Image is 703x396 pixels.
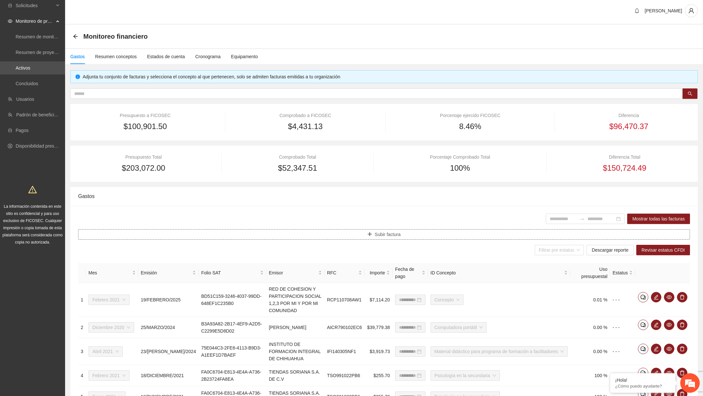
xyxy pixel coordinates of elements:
[199,317,266,338] td: B3A93A82-2B17-4EF9-A2D5-C2299E5D8D02
[38,87,90,152] span: Estamos en línea.
[34,33,109,42] div: Chatee con nosotros ahora
[95,53,137,60] div: Resumen conceptos
[238,112,373,119] div: Comprobado a FICOSEC
[677,292,687,302] button: delete
[610,317,635,338] td: - - -
[199,365,266,386] td: FA0C6704-E813-4E4A-A736-2B23724FA8EA
[269,269,317,276] span: Emisor
[677,322,687,327] span: delete
[78,283,86,317] td: 1
[231,53,258,60] div: Equipamento
[609,120,648,133] span: $96,470.37
[365,365,393,386] td: $255.70
[664,370,674,376] span: eye
[92,347,119,356] span: Abril 2021
[664,368,674,378] button: eye
[570,365,610,386] td: 100 %
[434,347,564,356] span: Material didáctico para programa de formación a facilitadores
[677,344,687,354] button: delete
[615,384,670,389] p: ¿Cómo puedo ayudarte?
[398,112,542,119] div: Porcentaje ejercido FICOSEC
[78,229,690,240] button: plusSubir factura
[664,344,674,354] button: eye
[16,34,63,39] a: Resumen de monitoreo
[234,153,361,161] div: Comprobado Total
[83,31,148,42] span: Monitoreo financiero
[638,344,648,354] button: comment
[89,269,131,276] span: Mes
[651,346,661,351] span: edit
[651,344,661,354] button: edit
[266,263,324,283] th: Emisor
[580,216,585,221] span: to
[123,120,167,133] span: $100,901.50
[16,143,71,149] a: Disponibilidad presupuestal
[603,162,646,174] span: $150,724.49
[324,317,365,338] td: AICR790102EC6
[138,317,199,338] td: 25/MARZO/2024
[393,263,428,283] th: Fecha de pago
[266,317,324,338] td: [PERSON_NAME]
[638,295,648,300] span: comment
[677,368,687,378] button: delete
[70,53,85,60] div: Gastos
[16,65,30,71] a: Activos
[78,317,86,338] td: 2
[632,8,642,13] span: bell
[586,245,634,255] button: Descargar reporte
[636,245,690,255] button: Revisar estatus CFDI
[147,53,185,60] div: Estados de cuenta
[324,338,365,365] td: IFI140305NF1
[677,370,687,376] span: delete
[568,112,690,119] div: Diferencia
[278,162,317,174] span: $52,347.51
[570,263,610,283] th: Uso presupuestal
[78,153,209,161] div: Presupuesto Total
[92,371,126,380] span: Febrero 2021
[28,185,37,194] span: warning
[195,53,221,60] div: Cronograma
[638,346,648,351] span: comment
[682,88,697,99] button: search
[613,269,628,276] span: Estatus
[201,269,259,276] span: Folio SAT
[592,246,628,254] span: Descargar reporte
[632,6,642,16] button: bell
[86,263,138,283] th: Mes
[324,365,365,386] td: TSO991022PB6
[459,120,481,133] span: 8.46%
[664,295,674,300] span: eye
[664,322,674,327] span: eye
[632,215,685,222] span: Mostrar todas las facturas
[664,346,674,351] span: eye
[73,34,78,39] div: Back
[367,232,372,237] span: plus
[610,338,635,365] td: - - -
[685,4,698,17] button: user
[199,263,266,283] th: Folio SAT
[580,216,585,221] span: swap-right
[434,323,483,332] span: Computadora portátil
[431,269,563,276] span: ID Concepto
[375,231,400,238] span: Subir factura
[651,370,661,376] span: edit
[16,15,54,28] span: Monitoreo de proyectos
[8,19,12,23] span: eye
[677,295,687,300] span: delete
[570,283,610,317] td: 0.01 %
[138,365,199,386] td: 18/DICIEMBRE/2021
[610,365,635,386] td: - - -
[199,283,266,317] td: BD51C159-3246-4037-99DD-648EF1C235B0
[638,368,648,378] button: comment
[651,295,661,300] span: edit
[664,320,674,330] button: eye
[3,178,124,200] textarea: Escriba su mensaje y pulse “Intro”
[638,320,648,330] button: comment
[107,3,122,19] div: Minimizar ventana de chat en vivo
[638,322,648,327] span: comment
[651,368,661,378] button: edit
[627,214,690,224] button: Mostrar todas las facturas
[78,365,86,386] td: 4
[3,204,63,244] span: La información contenida en este sitio es confidencial y para uso exclusivo de FICOSEC. Cualquier...
[638,292,648,302] button: comment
